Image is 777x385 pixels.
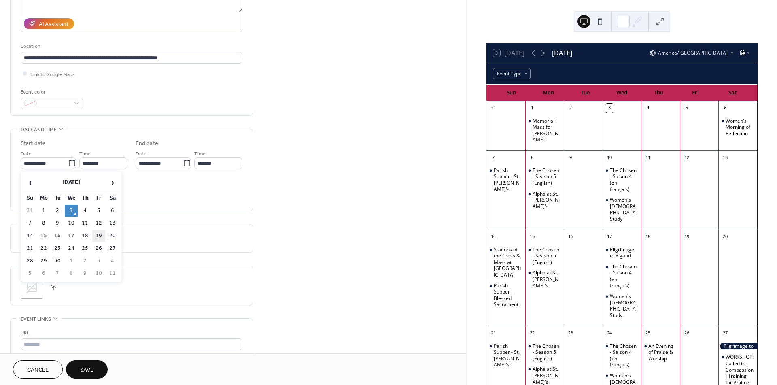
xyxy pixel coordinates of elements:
[92,205,105,217] td: 5
[610,343,638,368] div: The Chosen - Saison 4 (en français)
[718,343,757,350] div: Pilgrimage to Quebec City
[605,153,614,162] div: 10
[51,230,64,242] td: 16
[486,247,525,278] div: Stations of the Cross & Mass at Calvary
[136,149,146,158] span: Date
[194,149,206,158] span: Time
[610,167,638,192] div: The Chosen - Saison 4 (en français)
[23,255,36,267] td: 28
[714,85,751,101] div: Sat
[24,174,36,191] span: ‹
[610,264,638,289] div: The Chosen - Saison 4 (en français)
[494,167,522,192] div: Parish Supper - St. [PERSON_NAME]'s
[37,192,50,204] th: Mo
[682,153,691,162] div: 12
[528,104,537,113] div: 1
[106,217,119,229] td: 13
[486,343,525,368] div: Parish Supper - St. Peter's
[528,329,537,338] div: 22
[51,205,64,217] td: 2
[605,104,614,113] div: 3
[106,268,119,279] td: 11
[21,125,57,134] span: Date and time
[643,153,652,162] div: 11
[92,217,105,229] td: 12
[525,167,564,186] div: The Chosen - Season 5 (English)
[566,329,575,338] div: 23
[533,247,561,266] div: The Chosen - Season 5 (English)
[79,230,91,242] td: 18
[494,247,522,278] div: Stations of the Cross & Mass at [GEOGRAPHIC_DATA]
[525,191,564,210] div: Alpha at St. Peter's
[37,174,105,191] th: [DATE]
[37,242,50,254] td: 22
[37,268,50,279] td: 6
[136,139,158,148] div: End date
[13,360,63,379] button: Cancel
[677,85,714,101] div: Fri
[51,192,64,204] th: Tu
[21,315,51,323] span: Event links
[79,242,91,254] td: 25
[610,293,638,318] div: Women's [DEMOGRAPHIC_DATA] Study
[106,174,119,191] span: ›
[51,268,64,279] td: 7
[640,85,677,101] div: Thu
[23,268,36,279] td: 5
[37,255,50,267] td: 29
[65,255,78,267] td: 1
[525,118,564,143] div: Memorial Mass for Charlotte Light
[525,343,564,362] div: The Chosen - Season 5 (English)
[528,232,537,241] div: 15
[65,268,78,279] td: 8
[106,205,119,217] td: 6
[533,191,561,210] div: Alpha at St. [PERSON_NAME]'s
[533,167,561,186] div: The Chosen - Season 5 (English)
[567,85,603,101] div: Tue
[80,366,93,374] span: Save
[721,329,730,338] div: 27
[51,255,64,267] td: 30
[489,104,498,113] div: 31
[682,232,691,241] div: 19
[605,329,614,338] div: 24
[23,230,36,242] td: 14
[21,42,241,51] div: Location
[92,255,105,267] td: 3
[648,343,677,362] div: An Evening of Praise & Worship
[641,343,680,362] div: An Evening of Praise & Worship
[21,276,43,299] div: ;
[726,118,754,137] div: Women's Morning of Reflection
[23,217,36,229] td: 7
[37,230,50,242] td: 15
[533,366,561,385] div: Alpha at St. [PERSON_NAME]'s
[658,51,728,55] span: America/[GEOGRAPHIC_DATA]
[489,329,498,338] div: 21
[721,153,730,162] div: 13
[603,293,641,318] div: Women's Bible Study
[603,85,640,101] div: Wed
[525,270,564,289] div: Alpha at St. Peter's
[643,104,652,113] div: 4
[37,205,50,217] td: 1
[51,217,64,229] td: 9
[51,242,64,254] td: 23
[79,192,91,204] th: Th
[605,232,614,241] div: 17
[106,192,119,204] th: Sa
[494,283,522,308] div: Parish Supper - Blessed Sacrament
[489,232,498,241] div: 14
[66,360,108,379] button: Save
[79,268,91,279] td: 9
[92,230,105,242] td: 19
[79,255,91,267] td: 2
[79,205,91,217] td: 4
[721,232,730,241] div: 20
[530,85,567,101] div: Mon
[21,88,81,96] div: Event color
[486,167,525,192] div: Parish Supper - St. Raphael's
[39,20,68,28] div: AI Assistant
[603,197,641,222] div: Women's Bible Study
[494,343,522,368] div: Parish Supper - St. [PERSON_NAME]'s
